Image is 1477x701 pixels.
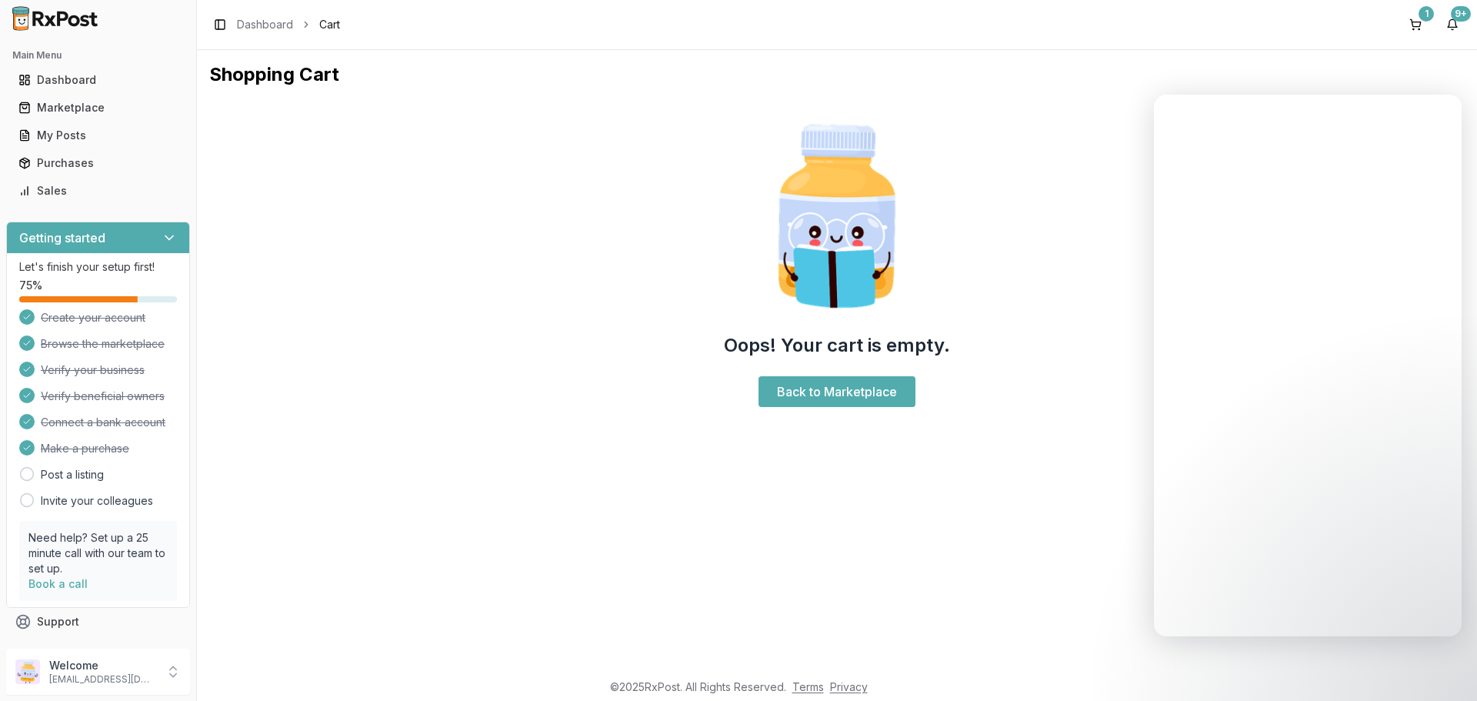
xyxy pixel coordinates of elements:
[6,179,190,203] button: Sales
[28,577,88,590] a: Book a call
[319,17,340,32] span: Cart
[1419,6,1434,22] div: 1
[209,62,1465,87] h1: Shopping Cart
[41,310,145,325] span: Create your account
[6,123,190,148] button: My Posts
[18,183,178,199] div: Sales
[1403,12,1428,37] button: 1
[237,17,340,32] nav: breadcrumb
[18,155,178,171] div: Purchases
[6,6,105,31] img: RxPost Logo
[28,530,168,576] p: Need help? Set up a 25 minute call with our team to set up.
[18,72,178,88] div: Dashboard
[6,636,190,663] button: Feedback
[49,673,156,686] p: [EMAIL_ADDRESS][DOMAIN_NAME]
[41,362,145,378] span: Verify your business
[6,151,190,175] button: Purchases
[12,122,184,149] a: My Posts
[830,680,868,693] a: Privacy
[1425,649,1462,686] iframe: Intercom live chat
[6,608,190,636] button: Support
[19,259,177,275] p: Let's finish your setup first!
[37,642,89,657] span: Feedback
[12,66,184,94] a: Dashboard
[41,415,165,430] span: Connect a bank account
[18,128,178,143] div: My Posts
[12,149,184,177] a: Purchases
[12,49,184,62] h2: Main Menu
[724,333,950,358] h2: Oops! Your cart is empty.
[1451,6,1471,22] div: 9+
[1440,12,1465,37] button: 9+
[49,658,156,673] p: Welcome
[19,229,105,247] h3: Getting started
[1154,95,1462,636] iframe: Intercom live chat
[41,336,165,352] span: Browse the marketplace
[18,100,178,115] div: Marketplace
[41,493,153,509] a: Invite your colleagues
[12,94,184,122] a: Marketplace
[6,68,190,92] button: Dashboard
[792,680,824,693] a: Terms
[41,389,165,404] span: Verify beneficial owners
[41,441,129,456] span: Make a purchase
[19,278,42,293] span: 75 %
[237,17,293,32] a: Dashboard
[759,376,915,407] a: Back to Marketplace
[738,118,935,315] img: Smart Pill Bottle
[41,467,104,482] a: Post a listing
[15,659,40,684] img: User avatar
[6,95,190,120] button: Marketplace
[12,177,184,205] a: Sales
